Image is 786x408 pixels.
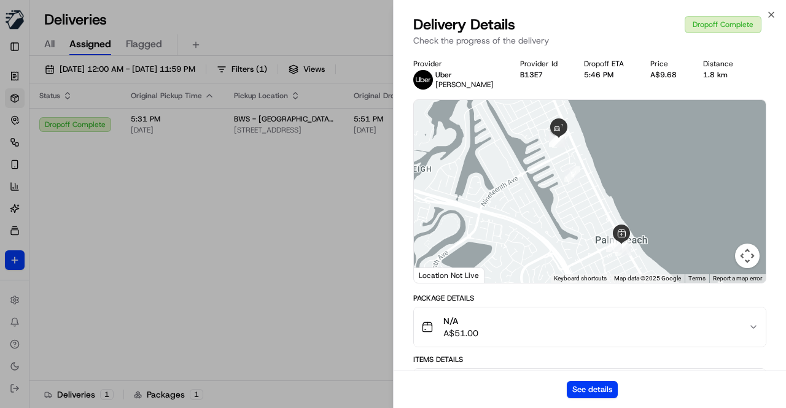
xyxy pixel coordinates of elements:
[417,267,457,283] img: Google
[613,237,629,253] div: 3
[417,267,457,283] a: Open this area in Google Maps (opens a new window)
[735,244,760,268] button: Map camera controls
[435,70,494,80] p: Uber
[414,268,484,283] div: Location Not Live
[584,59,631,69] div: Dropoff ETA
[584,70,631,80] div: 5:46 PM
[443,315,478,327] span: N/A
[435,80,494,90] span: [PERSON_NAME]
[614,275,681,282] span: Map data ©2025 Google
[443,327,478,339] span: A$51.00
[413,293,766,303] div: Package Details
[615,240,631,256] div: 2
[606,236,622,252] div: 4
[413,59,500,69] div: Provider
[549,131,565,147] div: 8
[413,355,766,364] div: Items Details
[567,381,618,398] button: See details
[554,274,607,283] button: Keyboard shortcuts
[413,70,433,90] img: uber-new-logo.jpeg
[564,166,580,182] div: 5
[703,70,740,80] div: 1.8 km
[520,70,543,80] button: B13E7
[650,70,683,80] div: A$9.68
[413,34,766,47] p: Check the progress of the delivery
[650,59,683,69] div: Price
[413,15,515,34] span: Delivery Details
[713,275,762,282] a: Report a map error
[703,59,740,69] div: Distance
[688,275,706,282] a: Terms (opens in new tab)
[414,307,766,347] button: N/AA$51.00
[520,59,564,69] div: Provider Id
[552,132,568,148] div: 6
